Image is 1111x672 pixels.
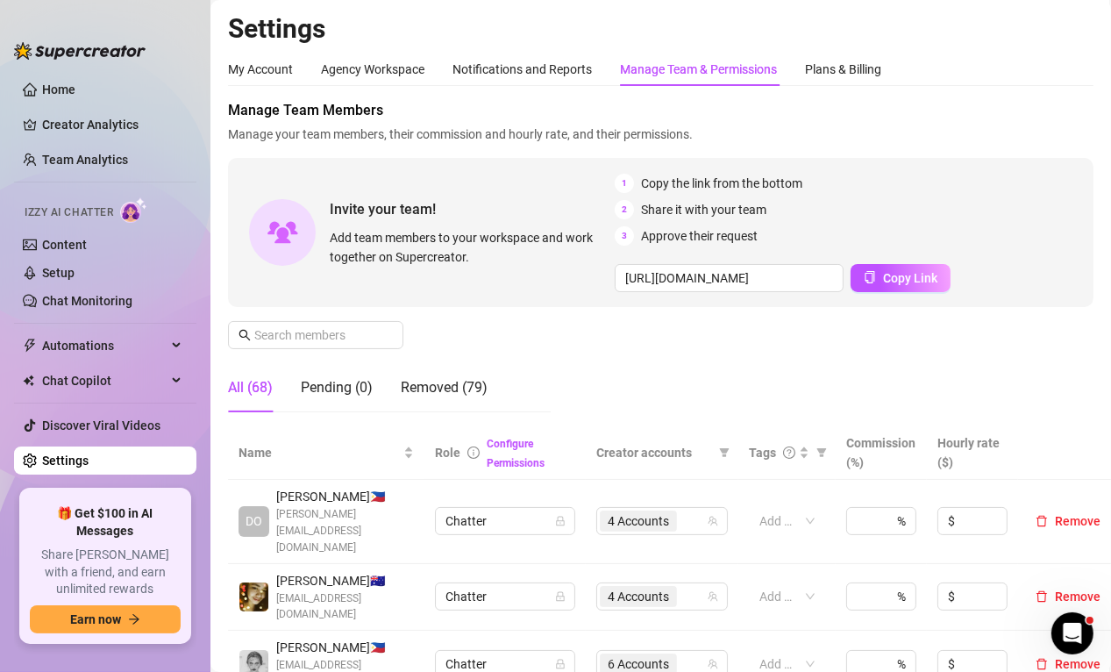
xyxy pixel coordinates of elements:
[42,454,89,468] a: Settings
[239,329,251,341] span: search
[641,174,802,193] span: Copy the link from the bottom
[555,659,566,669] span: lock
[128,613,140,626] span: arrow-right
[600,586,677,607] span: 4 Accounts
[600,511,677,532] span: 4 Accounts
[708,591,718,602] span: team
[301,377,373,398] div: Pending (0)
[1036,590,1048,603] span: delete
[1029,586,1107,607] button: Remove
[927,426,1018,480] th: Hourly rate ($)
[239,583,268,611] img: deia jane boiser
[805,60,881,79] div: Plans & Billing
[42,418,160,433] a: Discover Viral Videos
[816,447,827,458] span: filter
[708,516,718,526] span: team
[228,100,1093,121] span: Manage Team Members
[276,487,414,506] span: [PERSON_NAME] 🇵🇭
[641,226,758,246] span: Approve their request
[228,377,273,398] div: All (68)
[239,443,400,462] span: Name
[321,60,424,79] div: Agency Workspace
[883,271,937,285] span: Copy Link
[641,200,766,219] span: Share it with your team
[615,226,634,246] span: 3
[836,426,927,480] th: Commission (%)
[330,198,615,220] span: Invite your team!
[445,508,565,534] span: Chatter
[120,197,147,223] img: AI Chatter
[1055,657,1100,671] span: Remove
[246,511,262,531] span: DO
[276,590,414,624] span: [EMAIL_ADDRESS][DOMAIN_NAME]
[615,200,634,219] span: 2
[851,264,951,292] button: Copy Link
[42,332,167,360] span: Automations
[42,367,167,395] span: Chat Copilot
[42,238,87,252] a: Content
[864,271,876,283] span: copy
[228,12,1093,46] h2: Settings
[620,60,777,79] div: Manage Team & Permissions
[1055,514,1100,528] span: Remove
[608,587,669,606] span: 4 Accounts
[42,153,128,167] a: Team Analytics
[30,505,181,540] span: 🎁 Get $100 in AI Messages
[487,438,545,469] a: Configure Permissions
[42,82,75,97] a: Home
[42,111,182,139] a: Creator Analytics
[596,443,712,462] span: Creator accounts
[608,511,669,531] span: 4 Accounts
[254,325,379,345] input: Search members
[228,426,424,480] th: Name
[749,443,776,462] span: Tags
[813,440,830,466] span: filter
[716,440,733,466] span: filter
[783,447,795,459] span: question-circle
[30,547,181,598] span: Share [PERSON_NAME] with a friend, and earn unlimited rewards
[70,612,121,626] span: Earn now
[719,447,730,458] span: filter
[276,571,414,590] span: [PERSON_NAME] 🇦🇺
[23,375,34,387] img: Chat Copilot
[1036,515,1048,527] span: delete
[23,339,37,353] span: thunderbolt
[452,60,592,79] div: Notifications and Reports
[615,174,634,193] span: 1
[401,377,488,398] div: Removed (79)
[30,605,181,633] button: Earn nowarrow-right
[467,447,480,459] span: info-circle
[1036,658,1048,670] span: delete
[228,125,1093,144] span: Manage your team members, their commission and hourly rate, and their permissions.
[1029,511,1107,532] button: Remove
[435,446,460,460] span: Role
[276,638,414,657] span: [PERSON_NAME] 🇵🇭
[555,591,566,602] span: lock
[276,506,414,556] span: [PERSON_NAME][EMAIL_ADDRESS][DOMAIN_NAME]
[228,60,293,79] div: My Account
[445,583,565,610] span: Chatter
[1055,590,1100,604] span: Remove
[14,42,146,60] img: logo-BBDzfeDw.svg
[555,516,566,526] span: lock
[1051,612,1093,654] iframe: Intercom live chat
[42,294,132,308] a: Chat Monitoring
[42,266,75,280] a: Setup
[25,204,113,221] span: Izzy AI Chatter
[708,659,718,669] span: team
[330,228,608,267] span: Add team members to your workspace and work together on Supercreator.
